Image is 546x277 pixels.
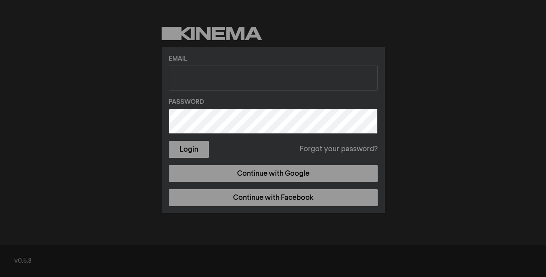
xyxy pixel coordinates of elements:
a: Continue with Facebook [169,189,378,206]
label: Password [169,98,378,107]
button: Login [169,141,209,158]
a: Continue with Google [169,165,378,182]
label: Email [169,54,378,64]
div: v0.5.8 [14,256,532,266]
a: Forgot your password? [300,144,378,155]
